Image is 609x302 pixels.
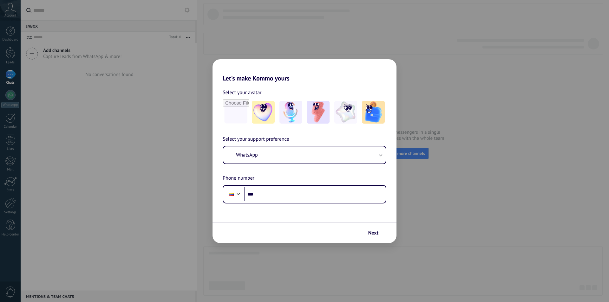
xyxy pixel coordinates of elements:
[223,146,386,164] button: WhatsApp
[365,228,387,238] button: Next
[279,101,302,124] img: -2.jpeg
[236,152,258,158] span: WhatsApp
[334,101,357,124] img: -4.jpeg
[223,135,289,144] span: Select your support preference
[362,101,385,124] img: -5.jpeg
[223,174,254,183] span: Phone number
[225,188,237,201] div: Colombia: + 57
[252,101,275,124] img: -1.jpeg
[368,231,378,235] span: Next
[223,88,262,97] span: Select your avatar
[307,101,330,124] img: -3.jpeg
[213,59,396,82] h2: Let's make Kommo yours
